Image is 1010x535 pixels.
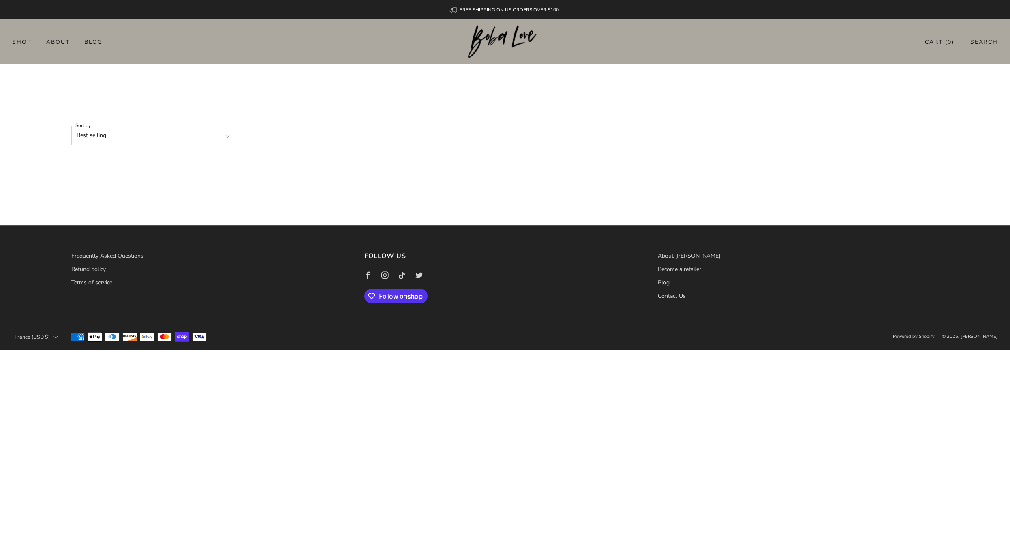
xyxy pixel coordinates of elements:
a: Search [970,35,998,49]
a: About [PERSON_NAME] [658,252,720,260]
a: Terms of service [71,279,112,286]
span: © 2025, [PERSON_NAME] [942,333,998,339]
span: FREE SHIPPING ON US ORDERS OVER $100 [460,6,559,13]
img: Boba Love [468,25,542,58]
items-count: 0 [948,38,952,46]
a: Become a retailer [658,265,701,273]
a: Shop [12,35,32,48]
a: Frequently Asked Questions [71,252,143,260]
a: Contact Us [658,292,686,300]
a: Powered by Shopify [893,333,935,339]
h3: Follow us [364,250,645,262]
a: Blog [84,35,103,48]
a: Boba Love [468,25,542,59]
a: Cart [925,35,954,49]
button: France (USD $) [12,328,60,346]
a: Refund policy [71,265,106,273]
a: About [46,35,70,48]
a: Blog [658,279,670,286]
